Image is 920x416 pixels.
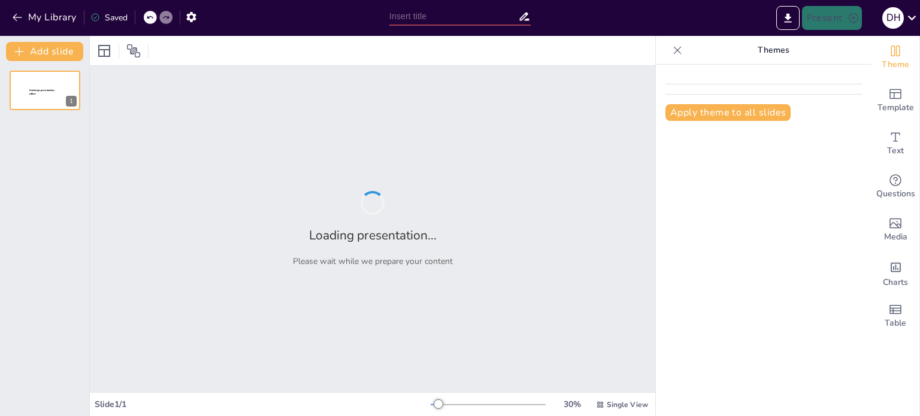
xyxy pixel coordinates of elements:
[871,79,919,122] div: Add ready made slides
[882,58,909,71] span: Theme
[876,187,915,201] span: Questions
[6,42,83,61] button: Add slide
[95,399,431,410] div: Slide 1 / 1
[90,12,128,23] div: Saved
[687,36,860,65] p: Themes
[309,227,437,244] h2: Loading presentation...
[66,96,77,107] div: 1
[802,6,862,30] button: Present
[29,89,55,96] span: Sendsteps presentation editor
[882,6,904,30] button: d h
[883,276,908,289] span: Charts
[665,104,791,121] button: Apply theme to all slides
[884,230,907,244] span: Media
[882,7,904,29] div: d h
[95,41,114,60] div: Layout
[871,294,919,338] div: Add a table
[776,6,800,30] button: Export to PowerPoint
[871,208,919,251] div: Add images, graphics, shapes or video
[871,122,919,165] div: Add text boxes
[885,317,906,330] span: Table
[887,144,904,157] span: Text
[9,8,81,27] button: My Library
[558,399,586,410] div: 30 %
[877,101,914,114] span: Template
[10,71,80,110] div: 1
[871,36,919,79] div: Change the overall theme
[126,44,141,58] span: Position
[607,400,648,409] span: Single View
[871,165,919,208] div: Get real-time input from your audience
[389,8,518,25] input: Insert title
[293,256,453,267] p: Please wait while we prepare your content
[871,251,919,294] div: Add charts and graphs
